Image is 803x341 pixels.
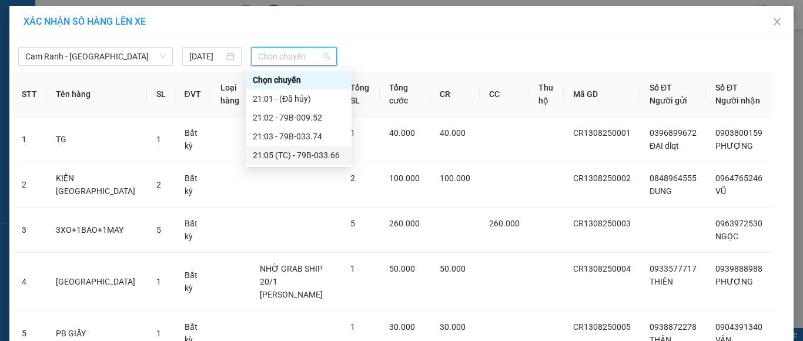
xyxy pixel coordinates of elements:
span: ĐẠI dlqt [650,141,679,151]
div: 21:02 - 79B-009.52 [253,111,344,124]
span: PHƯỢNG [715,141,753,151]
td: KIỆN [GEOGRAPHIC_DATA] [46,162,147,208]
td: Bất kỳ [175,162,211,208]
span: 0964765246 [715,173,762,183]
span: CR1308250002 [573,173,631,183]
span: 40.000 [440,128,466,138]
span: 0963972530 [715,219,762,228]
button: Close [761,6,794,39]
span: XÁC NHẬN SỐ HÀNG LÊN XE [24,16,146,27]
span: 2 [350,173,355,183]
td: Bất kỳ [175,117,211,162]
div: 21:05 (TC) - 79B-033.66 [253,149,344,162]
td: 3 [12,208,46,253]
span: CR1308250003 [573,219,631,228]
span: 5 [156,225,161,235]
div: 21:01 - (Đã hủy) [253,92,344,105]
th: Loại hàng [211,72,250,117]
span: 1 [350,322,355,332]
span: DUNG [650,186,672,196]
span: 0903800159 [715,128,762,138]
th: STT [12,72,46,117]
span: 0396899672 [650,128,697,138]
span: 0939888988 [715,264,762,273]
div: 21:03 - 79B-033.74 [253,130,344,143]
th: Thu hộ [529,72,564,117]
span: 50.000 [389,264,415,273]
span: Số ĐT [715,83,738,92]
span: VŨ [715,186,726,196]
th: ĐVT [175,72,211,117]
span: 1 [350,264,355,273]
span: CR1308250004 [573,264,631,273]
div: Chọn chuyến [246,71,352,89]
span: 5 [350,219,355,228]
span: 0904391340 [715,322,762,332]
td: 4 [12,253,46,311]
th: Mã GD [564,72,640,117]
th: Tổng cước [380,72,430,117]
span: Cam Ranh - Sài Gòn [25,48,166,65]
span: CR1308250005 [573,322,631,332]
span: THIÊN [650,277,673,286]
span: 260.000 [489,219,520,228]
td: [GEOGRAPHIC_DATA] [46,253,147,311]
span: CR1308250001 [573,128,631,138]
span: 2 [156,180,161,189]
span: 100.000 [389,173,420,183]
span: NHỜ GRAB SHIP 20/1 [PERSON_NAME] [260,264,323,299]
span: PHƯƠNG [715,277,753,286]
th: SL [147,72,175,117]
span: 40.000 [389,128,415,138]
th: CR [430,72,480,117]
div: Chọn chuyến [253,73,344,86]
td: Bất kỳ [175,253,211,311]
span: 0933577717 [650,264,697,273]
td: 2 [12,162,46,208]
span: Người gửi [650,96,687,105]
span: 1 [350,128,355,138]
td: Bất kỳ [175,208,211,253]
th: CC [480,72,529,117]
span: close [772,17,782,26]
td: 3XO+1BAO+1MAY [46,208,147,253]
span: Chọn chuyến [258,48,330,65]
th: Tên hàng [46,72,147,117]
span: 0938872278 [650,322,697,332]
td: TG [46,117,147,162]
span: Người nhận [715,96,760,105]
th: Tổng SL [341,72,380,117]
span: 0848964555 [650,173,697,183]
span: 1 [156,329,161,338]
input: 13/08/2025 [189,50,223,63]
span: 260.000 [389,219,420,228]
span: 30.000 [389,322,415,332]
span: Số ĐT [650,83,672,92]
span: 1 [156,135,161,144]
span: 100.000 [440,173,470,183]
td: 1 [12,117,46,162]
span: 50.000 [440,264,466,273]
span: 30.000 [440,322,466,332]
span: NGỌC [715,232,738,241]
span: 1 [156,277,161,286]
